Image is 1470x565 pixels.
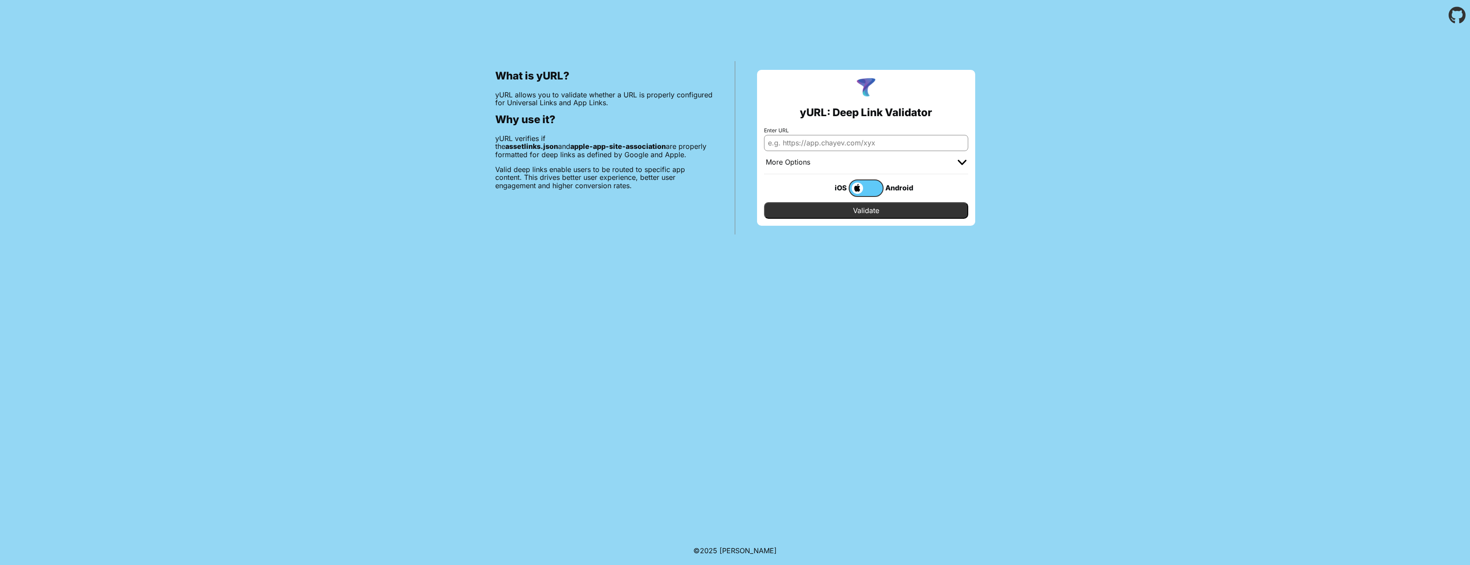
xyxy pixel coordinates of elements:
img: chevron [958,160,966,165]
b: apple-app-site-association [570,142,666,151]
div: More Options [766,158,810,167]
a: Michael Ibragimchayev's Personal Site [720,546,777,555]
footer: © [693,536,777,565]
b: assetlinks.json [505,142,558,151]
div: iOS [814,182,849,193]
p: yURL allows you to validate whether a URL is properly configured for Universal Links and App Links. [495,91,713,107]
img: yURL Logo [855,77,877,100]
p: Valid deep links enable users to be routed to specific app content. This drives better user exper... [495,165,713,189]
div: Android [884,182,918,193]
input: Validate [764,202,968,219]
label: Enter URL [764,127,968,134]
input: e.g. https://app.chayev.com/xyx [764,135,968,151]
span: 2025 [700,546,717,555]
h2: What is yURL? [495,70,713,82]
h2: Why use it? [495,114,713,126]
h2: yURL: Deep Link Validator [800,107,932,119]
p: yURL verifies if the and are properly formatted for deep links as defined by Google and Apple. [495,134,713,158]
